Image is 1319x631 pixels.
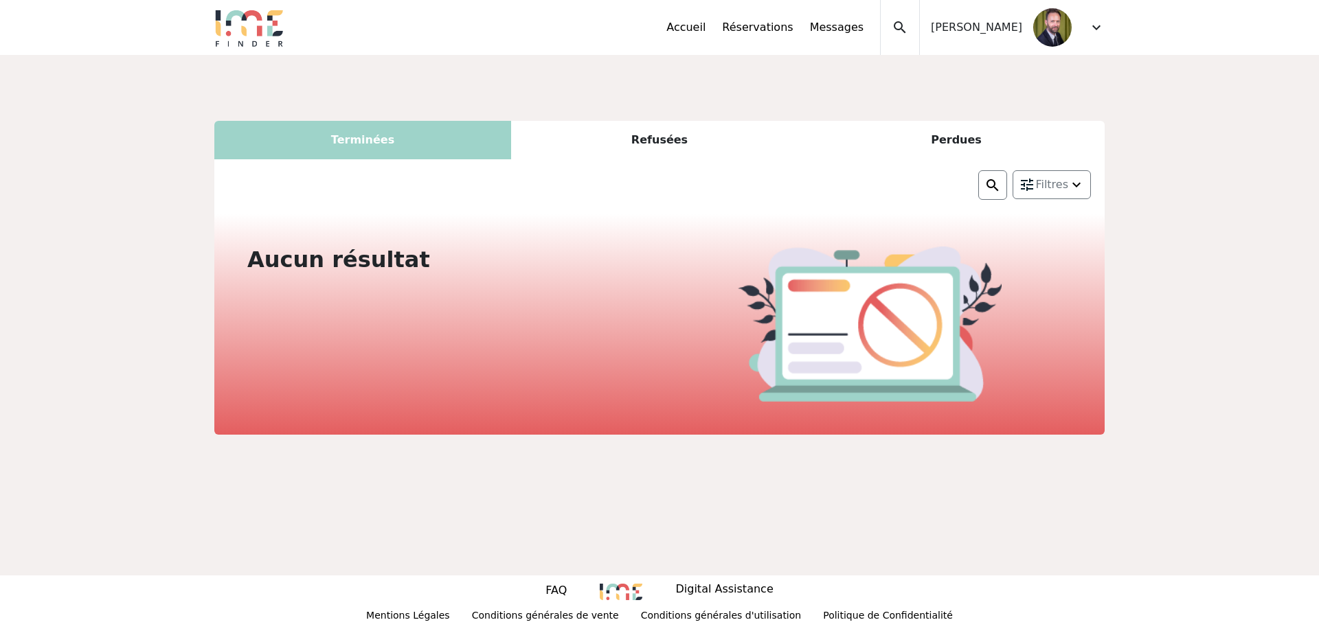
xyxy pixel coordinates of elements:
img: setting.png [1019,176,1035,193]
p: Digital Assistance [675,581,773,600]
img: cancel.png [738,246,1002,402]
img: arrow_down.png [1068,176,1085,193]
div: Terminées [214,121,511,159]
p: Conditions générales de vente [472,608,619,626]
span: Filtres [1035,176,1068,193]
a: Réservations [722,19,793,36]
img: 1051981691506332.jpg [1033,8,1072,47]
div: Refusées [511,121,808,159]
span: expand_more [1088,19,1105,36]
img: Logo.png [214,8,284,47]
p: Conditions générales d'utilisation [641,608,802,626]
a: FAQ [545,582,567,601]
span: search [892,19,908,36]
a: Accueil [666,19,706,36]
span: [PERSON_NAME] [931,19,1022,36]
img: search.png [984,177,1001,194]
h2: Aucun résultat [247,246,651,273]
p: FAQ [545,582,567,599]
p: Mentions Légales [366,608,450,626]
img: 8235.png [600,584,642,600]
p: Politique de Confidentialité [823,608,953,626]
a: Messages [810,19,864,36]
div: Perdues [808,121,1105,159]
